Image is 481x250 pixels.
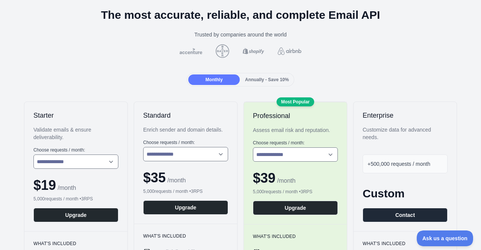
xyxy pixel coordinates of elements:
div: Enrich sender and domain details. [143,126,228,133]
label: Choose requests / month: [253,140,338,146]
div: Customize data for advanced needs. [363,126,448,141]
div: Assess email risk and reputation. [253,126,338,134]
label: Choose requests / month: [143,139,228,145]
iframe: Toggle Customer Support [417,230,473,246]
